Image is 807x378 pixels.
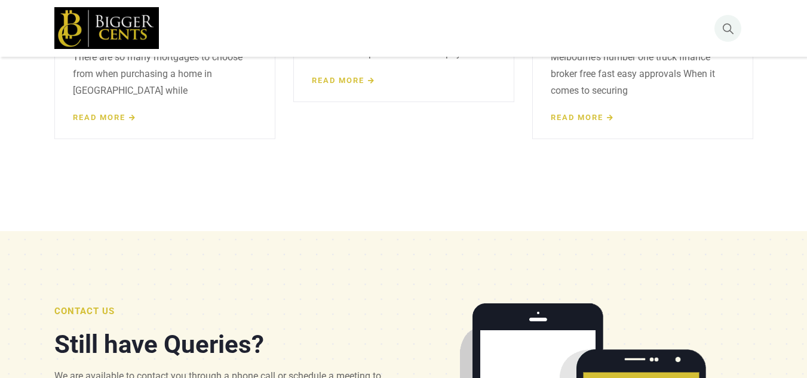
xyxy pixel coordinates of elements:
[308,22,333,33] span: About
[54,330,264,359] span: Still have Queries?
[54,7,159,49] img: Home
[312,76,375,85] a: Read more
[395,22,486,33] span: Contact Bigger Cents
[551,113,614,122] a: Read more
[241,22,278,33] span: Services
[73,49,257,108] div: There are so many mortgages to choose from when purchasing a home in [GEOGRAPHIC_DATA] while
[194,22,220,33] span: Home
[54,306,115,316] span: Contact us
[355,22,374,33] span: Blog
[551,49,735,108] div: Melbourne’s number one truck finance broker free fast easy approvals When it comes to securing
[73,113,136,122] a: Read more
